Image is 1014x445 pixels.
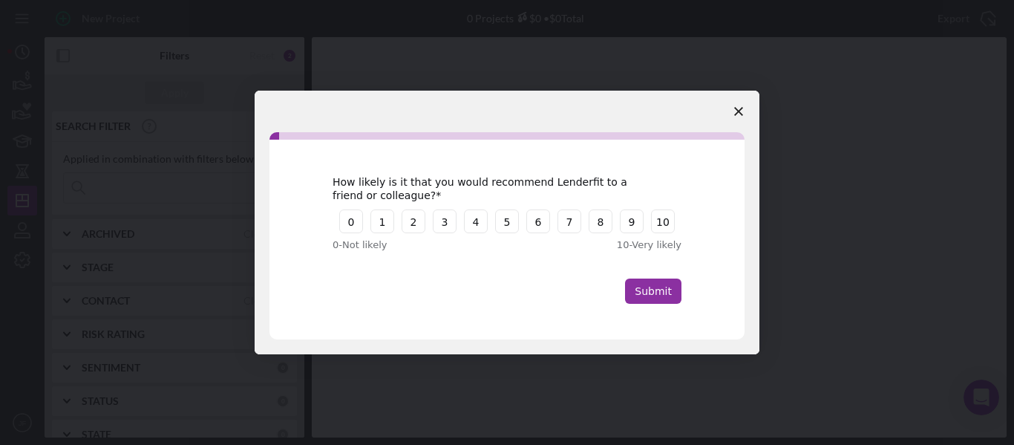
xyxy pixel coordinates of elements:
button: 8 [589,209,612,233]
div: 10 - Very likely [548,238,681,253]
div: How likely is it that you would recommend Lenderfit to a friend or colleague? [333,175,659,202]
button: 7 [557,209,581,233]
button: 0 [339,209,363,233]
button: Submit [625,279,681,304]
span: Close survey [718,91,759,132]
button: 10 [651,209,675,233]
button: 1 [370,209,394,233]
button: 6 [526,209,550,233]
button: 9 [620,209,644,233]
button: 2 [402,209,425,233]
div: 0 - Not likely [333,238,466,253]
button: 3 [433,209,457,233]
button: 4 [464,209,488,233]
button: 5 [495,209,519,233]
